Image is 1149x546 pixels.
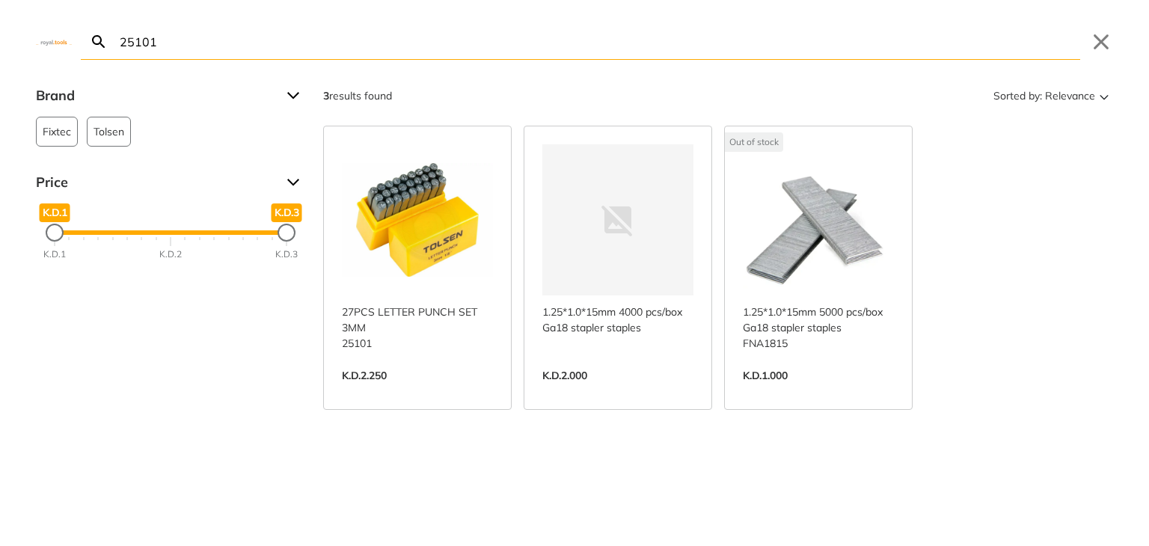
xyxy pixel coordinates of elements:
div: Maximum Price [278,224,295,242]
button: Tolsen [87,117,131,147]
span: Fixtec [43,117,71,146]
input: Search… [117,24,1080,59]
span: Brand [36,84,275,108]
svg: Sort [1095,87,1113,105]
span: Relevance [1045,84,1095,108]
img: Close [36,38,72,45]
div: K.D.3 [275,248,298,261]
div: K.D.2 [159,248,182,261]
strong: 3 [323,89,329,102]
button: Close [1089,30,1113,54]
div: K.D.1 [43,248,66,261]
div: Minimum Price [46,224,64,242]
svg: Search [90,33,108,51]
button: Sorted by:Relevance Sort [990,84,1113,108]
span: Tolsen [94,117,124,146]
div: Out of stock [725,132,783,152]
button: Fixtec [36,117,78,147]
span: Price [36,171,275,194]
div: results found [323,84,392,108]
